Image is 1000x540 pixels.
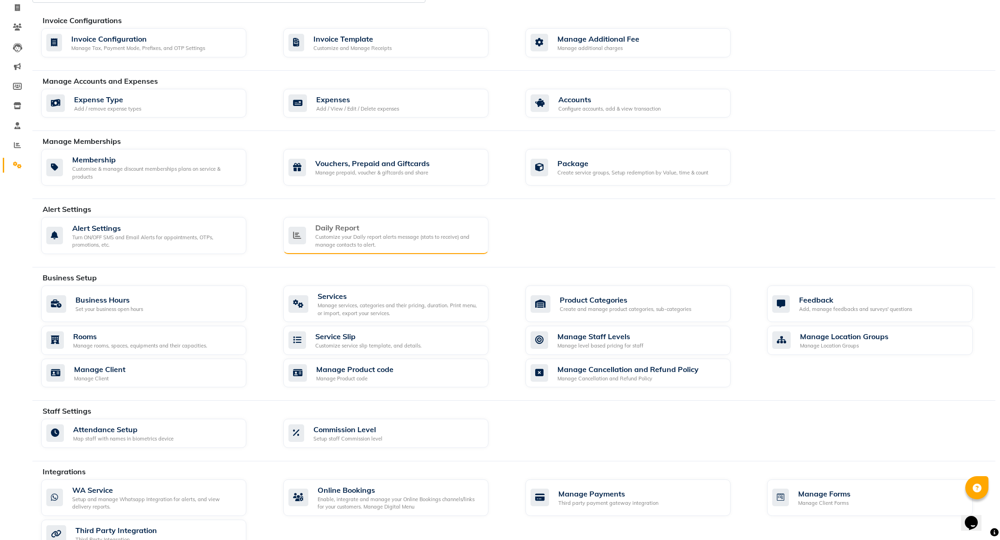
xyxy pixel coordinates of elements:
iframe: chat widget [961,503,991,531]
a: Invoice TemplateCustomize and Manage Receipts [283,28,512,57]
div: Manage level based pricing for staff [557,342,644,350]
div: Membership [72,154,239,165]
div: Manage Forms [798,488,850,499]
a: Manage PaymentsThird party payment gateway integration [525,479,754,516]
div: Manage Payments [558,488,658,499]
div: Services [318,291,481,302]
div: Manage prepaid, voucher & giftcards and share [315,169,430,177]
div: Service Slip [315,331,422,342]
div: Customize service slip template, and details. [315,342,422,350]
a: Vouchers, Prepaid and GiftcardsManage prepaid, voucher & giftcards and share [283,149,512,186]
div: Manage Product code [316,375,394,383]
a: ServicesManage services, categories and their pricing, duration. Print menu, or import, export yo... [283,286,512,322]
div: Set your business open hours [75,305,143,313]
div: Setup staff Commission level [313,435,382,443]
div: Add / remove expense types [74,105,141,113]
div: Commission Level [313,424,382,435]
div: Manage Client [74,364,125,375]
div: Manage Location Groups [800,331,888,342]
div: Manage Client Forms [798,499,850,507]
a: RoomsManage rooms, spaces, equipments and their capacities. [41,326,269,355]
a: Manage FormsManage Client Forms [767,479,995,516]
div: Create and manage product categories, sub-categories [560,305,691,313]
div: Feedback [799,294,912,305]
a: Manage ClientManage Client [41,359,269,388]
a: Attendance SetupMap staff with names in biometrics device [41,419,269,448]
div: Manage Cancellation and Refund Policy [557,364,699,375]
a: Alert SettingsTurn ON/OFF SMS and Email Alerts for appointments, OTPs, promotions, etc. [41,217,269,254]
div: Vouchers, Prepaid and Giftcards [315,158,430,169]
div: Invoice Template [313,33,392,44]
a: WA ServiceSetup and manage Whatsapp Integration for alerts, and view delivery reports. [41,479,269,516]
a: Service SlipCustomize service slip template, and details. [283,326,512,355]
div: Manage additional charges [557,44,639,52]
div: Map staff with names in biometrics device [73,435,174,443]
a: Invoice ConfigurationManage Tax, Payment Mode, Prefixes, and OTP Settings [41,28,269,57]
div: Configure accounts, add & view transaction [558,105,661,113]
div: Manage Client [74,375,125,383]
div: WA Service [72,484,239,496]
div: Daily Report [315,222,481,233]
div: Accounts [558,94,661,105]
div: Online Bookings [318,484,481,496]
a: Daily ReportCustomize your Daily report alerts message (stats to receive) and manage contacts to ... [283,217,512,254]
a: Expense TypeAdd / remove expense types [41,89,269,118]
a: Manage Additional FeeManage additional charges [525,28,754,57]
div: Package [557,158,708,169]
div: Turn ON/OFF SMS and Email Alerts for appointments, OTPs, promotions, etc. [72,234,239,249]
div: Product Categories [560,294,691,305]
div: Alert Settings [72,223,239,234]
div: Invoice Configuration [71,33,205,44]
a: Business HoursSet your business open hours [41,286,269,322]
a: Manage Product codeManage Product code [283,359,512,388]
div: Setup and manage Whatsapp Integration for alerts, and view delivery reports. [72,496,239,511]
div: Manage Tax, Payment Mode, Prefixes, and OTP Settings [71,44,205,52]
div: Manage Cancellation and Refund Policy [557,375,699,383]
div: Third Party Integration [75,525,157,536]
div: Enable, integrate and manage your Online Bookings channels/links for your customers. Manage Digit... [318,496,481,511]
div: Rooms [73,331,207,342]
div: Manage services, categories and their pricing, duration. Print menu, or import, export your servi... [318,302,481,317]
div: Expense Type [74,94,141,105]
a: Manage Staff LevelsManage level based pricing for staff [525,326,754,355]
a: Manage Location GroupsManage Location Groups [767,326,995,355]
div: Create service groups, Setup redemption by Value, time & count [557,169,708,177]
a: PackageCreate service groups, Setup redemption by Value, time & count [525,149,754,186]
div: Add, manage feedbacks and surveys' questions [799,305,912,313]
div: Manage Location Groups [800,342,888,350]
a: Manage Cancellation and Refund PolicyManage Cancellation and Refund Policy [525,359,754,388]
div: Customize and Manage Receipts [313,44,392,52]
div: Manage Staff Levels [557,331,644,342]
div: Attendance Setup [73,424,174,435]
a: Online BookingsEnable, integrate and manage your Online Bookings channels/links for your customer... [283,479,512,516]
div: Expenses [316,94,399,105]
a: Commission LevelSetup staff Commission level [283,419,512,448]
div: Add / View / Edit / Delete expenses [316,105,399,113]
div: Customise & manage discount memberships plans on service & products [72,165,239,180]
a: ExpensesAdd / View / Edit / Delete expenses [283,89,512,118]
div: Manage Additional Fee [557,33,639,44]
div: Manage rooms, spaces, equipments and their capacities. [73,342,207,350]
a: MembershipCustomise & manage discount memberships plans on service & products [41,149,269,186]
div: Customize your Daily report alerts message (stats to receive) and manage contacts to alert. [315,233,481,248]
a: AccountsConfigure accounts, add & view transaction [525,89,754,118]
a: FeedbackAdd, manage feedbacks and surveys' questions [767,286,995,322]
div: Manage Product code [316,364,394,375]
div: Third party payment gateway integration [558,499,658,507]
a: Product CategoriesCreate and manage product categories, sub-categories [525,286,754,322]
div: Business Hours [75,294,143,305]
